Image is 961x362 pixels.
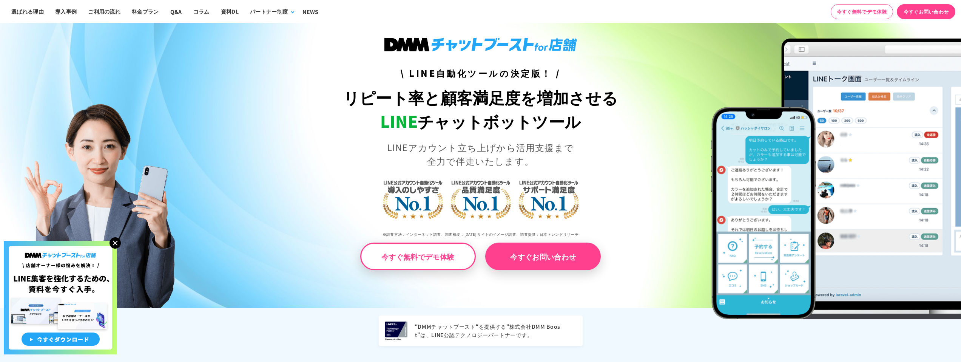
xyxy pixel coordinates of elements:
[4,241,117,354] img: 店舗オーナー様の悩みを解決!LINE集客を狂化するための資料を今すぐ入手!
[897,4,955,19] a: 今すぐお問い合わせ
[240,67,721,80] h3: \ LINE自動化ツールの決定版！ /
[4,241,117,250] a: 店舗オーナー様の悩みを解決!LINE集客を狂化するための資料を今すぐ入手!
[485,243,601,270] a: 今すぐお問い合わせ
[380,109,418,132] span: LINE
[385,322,407,340] img: LINEヤフー Technology Partner 2025
[240,226,721,243] p: ※調査方法：インターネット調査、調査概要：[DATE] サイトのイメージ調査、調査提供：日本トレンドリサーチ
[831,4,893,19] a: 今すぐ無料でデモ体験
[415,323,577,339] p: “DMMチャットブースト“を提供する“株式会社DMM Boost”は、LINE公認テクノロジーパートナーです。
[358,151,603,245] img: LINE公式アカウント自動化ツール導入のしやすさNo.1｜LINE公式アカウント自動化ツール品質満足度No.1｜LINE公式アカウント自動化ツールサポート満足度No.1
[240,85,721,133] h1: リピート率と顧客満足度を増加させる チャットボットツール
[250,8,288,15] div: パートナー制度
[360,243,476,270] a: 今すぐ無料でデモ体験
[240,141,721,168] p: LINEアカウント立ち上げから活用支援まで 全力で伴走いたします。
